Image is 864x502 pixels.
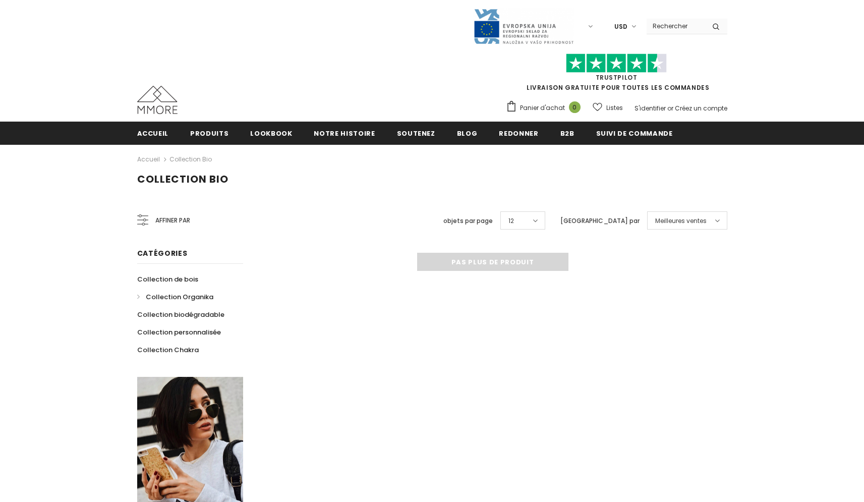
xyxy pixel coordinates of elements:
span: Listes [606,103,623,113]
span: or [667,104,673,113]
span: Collection Chakra [137,345,199,355]
a: Collection Organika [137,288,213,306]
span: Panier d'achat [520,103,565,113]
span: Collection biodégradable [137,310,224,319]
a: B2B [560,122,574,144]
span: Catégories [137,248,188,258]
span: Accueil [137,129,169,138]
span: Collection Bio [137,172,228,186]
a: Blog [457,122,478,144]
span: Suivi de commande [596,129,673,138]
span: Blog [457,129,478,138]
span: Notre histoire [314,129,375,138]
a: Notre histoire [314,122,375,144]
span: Affiner par [155,215,190,226]
span: Collection Organika [146,292,213,302]
img: Faites confiance aux étoiles pilotes [566,53,667,73]
span: Meilleures ventes [655,216,707,226]
span: USD [614,22,627,32]
a: Collection Bio [169,155,212,163]
a: S'identifier [635,104,666,113]
input: Search Site [647,19,705,33]
a: Lookbook [250,122,292,144]
a: Collection personnalisée [137,323,221,341]
img: Cas MMORE [137,86,178,114]
img: Javni Razpis [473,8,574,45]
span: B2B [560,129,574,138]
a: Javni Razpis [473,22,574,30]
a: Collection biodégradable [137,306,224,323]
a: Collection de bois [137,270,198,288]
a: soutenez [397,122,435,144]
a: Listes [593,99,623,117]
span: Lookbook [250,129,292,138]
a: Créez un compte [675,104,727,113]
a: Accueil [137,122,169,144]
a: Accueil [137,153,160,165]
a: TrustPilot [596,73,638,82]
a: Produits [190,122,228,144]
a: Panier d'achat 0 [506,100,586,116]
a: Redonner [499,122,538,144]
span: Collection de bois [137,274,198,284]
span: Redonner [499,129,538,138]
span: LIVRAISON GRATUITE POUR TOUTES LES COMMANDES [506,58,727,92]
span: Collection personnalisée [137,327,221,337]
span: soutenez [397,129,435,138]
label: [GEOGRAPHIC_DATA] par [560,216,640,226]
span: 0 [569,101,581,113]
a: Suivi de commande [596,122,673,144]
a: Collection Chakra [137,341,199,359]
span: 12 [508,216,514,226]
span: Produits [190,129,228,138]
label: objets par page [443,216,493,226]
